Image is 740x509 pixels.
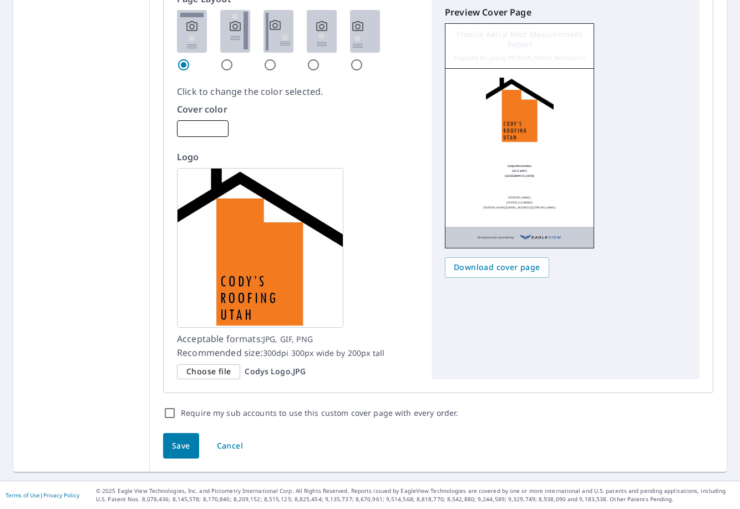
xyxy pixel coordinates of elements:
p: © 2025 Eagle View Technologies, Inc. and Pictometry International Corp. All Rights Reserved. Repo... [96,487,734,503]
p: [GEOGRAPHIC_DATA] [505,174,534,179]
p: Prepared for you by [PERSON_NAME] Restoration [453,53,585,63]
p: Measurements provided by [478,232,514,242]
p: Codys Restoration [508,164,531,169]
span: Save [172,439,190,453]
p: Preview Cover Page [445,6,686,19]
img: logo [486,78,554,142]
p: Logo [177,150,418,164]
p: Acceptable formats: Recommended size: [177,332,418,360]
span: Choose file [186,365,231,379]
img: EV Logo [520,232,561,242]
p: | [6,492,79,498]
img: 1 [177,10,207,53]
img: logo [177,168,343,328]
span: 300dpi 300px wide by 200px tall [263,348,385,358]
img: 2 [220,10,250,53]
p: Precise Aerial Roof Measurement Report [451,29,588,49]
p: 231 E 400 S [512,169,528,174]
img: 4 [307,10,337,53]
img: 3 [263,10,293,53]
button: Save [163,433,199,459]
p: Codys Logo.JPG [245,367,306,376]
a: Privacy Policy [43,491,79,499]
img: 5 [350,10,380,53]
a: Terms of Use [6,491,40,499]
button: Download cover page [445,257,549,278]
p: Cover color [177,103,418,116]
div: Choose file [177,364,240,379]
p: [PERSON_NAME][EMAIL_ADDRESS][DOMAIN_NAME] [483,205,556,210]
label: Require my sub accounts to use this custom cover page with every order. [181,406,458,420]
span: Cancel [217,439,243,453]
span: Download cover page [454,261,540,274]
button: Cancel [207,433,252,459]
span: JPG, GIF, PNG [263,334,313,344]
p: Click to change the color selected. [177,85,418,98]
p: [PERSON_NAME] [508,195,531,200]
p: [PHONE_NUMBER] [506,200,533,205]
